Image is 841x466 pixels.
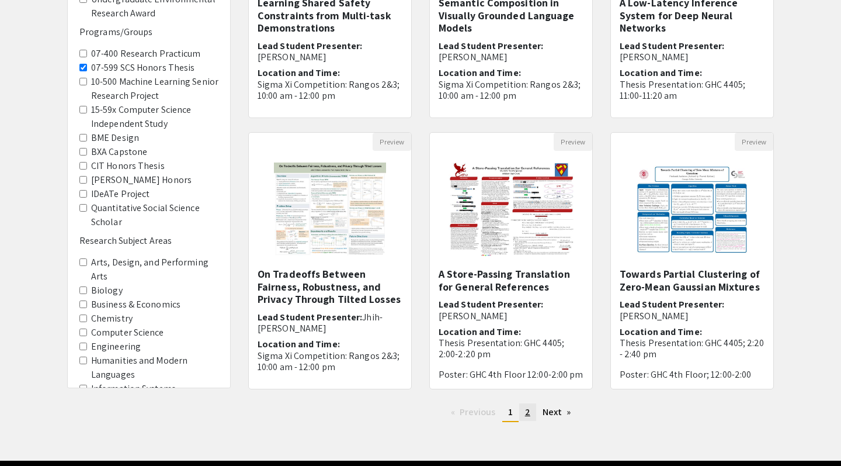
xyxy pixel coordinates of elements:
h5: Towards Partial Clustering of Zero-Mean Gaussian Mixtures [620,268,764,293]
span: [PERSON_NAME] [439,51,508,63]
p: Thesis Presentation: GHC 4405; 11:00-11:20 am [620,79,764,101]
p: Poster: GHC 4th Floor 12:00-2:00 pm [439,369,583,380]
span: Previous [460,406,496,418]
div: Open Presentation <p>Towards Partial Clustering of Zero-Mean Gaussian Mixtures</p> [610,132,774,389]
span: [PERSON_NAME] [620,51,689,63]
label: Chemistry [91,312,133,326]
h6: Lead Student Presenter: [620,299,764,321]
p: Poster: GHC 4th Floor; 12:00-2:00 pm [620,369,764,391]
label: CIT Honors Thesis [91,159,165,173]
span: [PERSON_NAME] [620,310,689,322]
img: <p>On Tradeoffs Between Fairness, Robustness, and Privacy Through Tilted Losses</p> [262,151,398,268]
ul: Pagination [248,403,774,422]
span: [PERSON_NAME] [439,310,508,322]
p: Thesis Presentation: GHC 4405; 2:20 - 2:40 pm [620,337,764,360]
span: Location and Time: [620,67,702,79]
span: Location and Time: [439,67,521,79]
span: Location and Time: [620,326,702,338]
iframe: Chat [9,413,50,457]
span: Jhih-[PERSON_NAME] [258,311,383,334]
button: Preview [373,133,411,151]
label: BXA Capstone [91,145,147,159]
h6: Research Subject Areas [79,235,218,246]
p: Sigma Xi Competition: Rangos 2&3; 10:00 am - 12:00 pm [439,79,583,101]
label: Computer Science [91,326,164,340]
span: Location and Time: [258,338,340,350]
label: Arts, Design, and Performing Arts [91,256,218,284]
span: [PERSON_NAME] [258,51,326,63]
label: 15-59x Computer Science Independent Study [91,103,218,131]
h5: On Tradeoffs Between Fairness, Robustness, and Privacy Through Tilted Losses [258,268,402,306]
span: 1 [508,406,513,418]
span: Location and Time: [439,326,521,338]
p: Sigma Xi Competition: Rangos 2&3; 10:00 am - 12:00 pm [258,79,402,101]
p: Sigma Xi Competition: Rangos 2&3; 10:00 am - 12:00 pm [258,350,402,372]
button: Preview [735,133,773,151]
h6: Lead Student Presenter: [258,40,402,63]
label: IDeATe Project [91,187,150,201]
h6: Programs/Groups [79,26,218,37]
label: Business & Economics [91,298,180,312]
h6: Lead Student Presenter: [439,299,583,321]
label: Biology [91,284,123,298]
label: BME Design [91,131,139,145]
h5: A Store-Passing Translation for General References [439,268,583,293]
h6: Lead Student Presenter: [620,40,764,63]
label: 10-500 Machine Learning Senior Research Project [91,75,218,103]
label: Humanities and Modern Languages [91,354,218,382]
span: Location and Time: [258,67,340,79]
span: 2 [525,406,530,418]
label: [PERSON_NAME] Honors [91,173,192,187]
img: <p>Towards Partial Clustering of Zero-Mean Gaussian Mixtures</p> [624,151,760,268]
p: Thesis Presentation: GHC 4405; 2:00-2:20 pm [439,337,583,360]
label: Information Systems [91,382,176,396]
label: 07-599 SCS Honors Thesis [91,61,194,75]
div: Open Presentation <p>On Tradeoffs Between Fairness, Robustness, and Privacy Through Tilted Losses... [248,132,412,389]
label: Engineering [91,340,141,354]
h6: Lead Student Presenter: [439,40,583,63]
label: Quantitative Social Science Scholar [91,201,218,229]
img: <p class="ql-align-center">A Store-Passing Translation for General References</p><p><br></p> [437,151,585,268]
button: Preview [554,133,592,151]
div: Open Presentation <p class="ql-align-center">A Store-Passing Translation for General References</... [429,132,593,389]
h6: Lead Student Presenter: [258,312,402,334]
a: Next page [537,403,577,421]
label: 07-400 Research Practicum [91,47,201,61]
